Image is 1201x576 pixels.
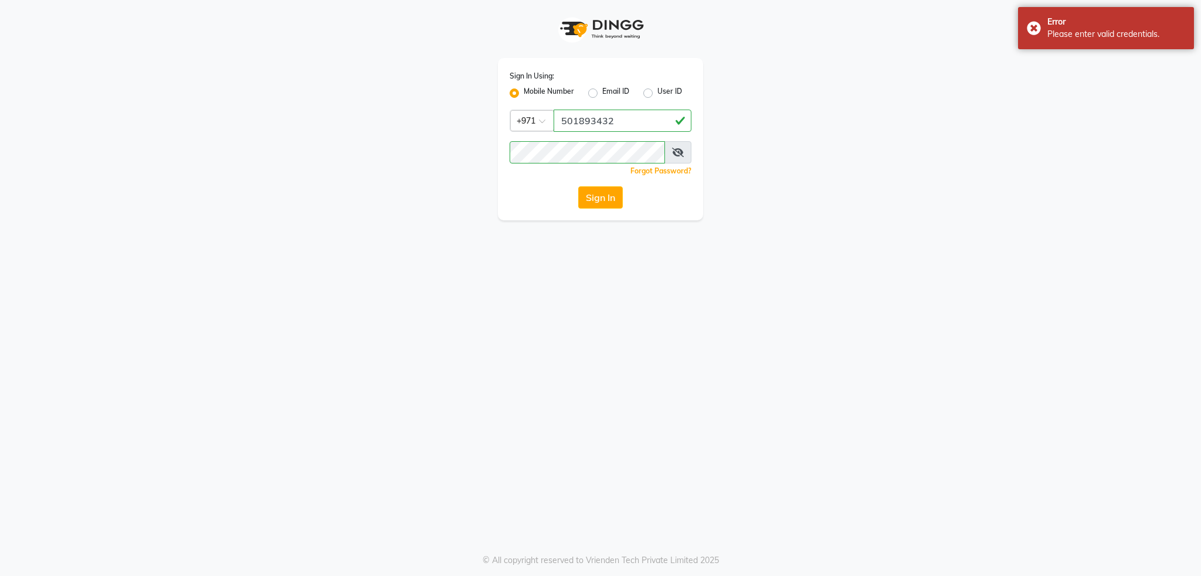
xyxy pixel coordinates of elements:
[1047,16,1185,28] div: Error
[510,71,554,81] label: Sign In Using:
[524,86,574,100] label: Mobile Number
[657,86,682,100] label: User ID
[554,110,691,132] input: Username
[510,141,665,163] input: Username
[554,12,647,46] img: logo1.svg
[630,166,691,175] a: Forgot Password?
[578,186,623,209] button: Sign In
[1047,28,1185,40] div: Please enter valid credentials.
[602,86,629,100] label: Email ID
